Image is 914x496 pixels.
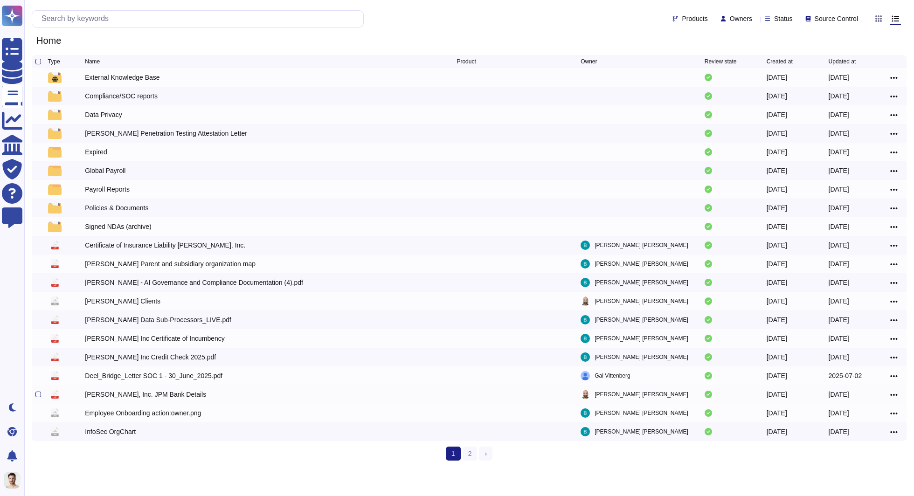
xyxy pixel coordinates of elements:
div: [DATE] [829,91,849,101]
div: Signed NDAs (archive) [85,222,151,231]
div: [DATE] [767,185,787,194]
div: [DATE] [767,427,787,436]
img: folder [48,202,61,214]
span: [PERSON_NAME] [PERSON_NAME] [595,427,688,436]
div: [DATE] [829,166,849,175]
div: [DATE] [829,352,849,362]
div: Certificate of Insurance Liability [PERSON_NAME], Inc. [85,241,245,250]
div: [DATE] [829,129,849,138]
div: [DATE] [829,315,849,324]
div: [DATE] [767,222,787,231]
img: user [581,334,590,343]
img: folder [48,90,61,102]
img: user [581,352,590,362]
div: [PERSON_NAME] Data Sub-Processors_LIVE.pdf [85,315,231,324]
img: user [581,408,590,418]
img: folder [48,72,61,83]
div: Deel_Bridge_Letter SOC 1 - 30_June_2025.pdf [85,371,222,380]
img: user [4,472,21,489]
div: [DATE] [767,129,787,138]
span: Source Control [815,15,858,22]
div: [DATE] [829,278,849,287]
div: [DATE] [767,408,787,418]
span: Product [457,59,476,64]
div: External Knowledge Base [85,73,159,82]
span: [PERSON_NAME] [PERSON_NAME] [595,278,688,287]
div: [PERSON_NAME] Penetration Testing Attestation Letter [85,129,247,138]
div: [DATE] [767,166,787,175]
span: [PERSON_NAME] [PERSON_NAME] [595,408,688,418]
img: folder [48,146,61,158]
span: [PERSON_NAME] [PERSON_NAME] [595,352,688,362]
div: [DATE] [767,371,787,380]
span: [PERSON_NAME] [PERSON_NAME] [595,334,688,343]
a: 2 [463,447,478,461]
div: [DATE] [829,427,849,436]
div: InfoSec OrgChart [85,427,136,436]
img: user [581,296,590,306]
div: Global Payroll [85,166,125,175]
span: Status [774,15,793,22]
img: user [581,390,590,399]
div: [DATE] [829,203,849,213]
div: [DATE] [767,352,787,362]
div: Employee Onboarding action:owner.png [85,408,201,418]
div: [DATE] [829,222,849,231]
input: Search by keywords [37,11,363,27]
span: [PERSON_NAME] [PERSON_NAME] [595,315,688,324]
span: Owner [581,59,597,64]
div: 2025-07-02 [829,371,862,380]
div: [DATE] [829,390,849,399]
div: Policies & Documents [85,203,148,213]
div: [DATE] [829,185,849,194]
div: [DATE] [829,110,849,119]
div: [DATE] [767,278,787,287]
div: [PERSON_NAME] - AI Governance and Compliance Documentation (4).pdf [85,278,303,287]
span: Home [32,34,66,48]
div: [DATE] [767,110,787,119]
img: user [581,315,590,324]
div: [DATE] [829,241,849,250]
span: [PERSON_NAME] [PERSON_NAME] [595,390,688,399]
span: Name [85,59,100,64]
span: Products [682,15,707,22]
img: folder [48,184,61,195]
span: Review state [705,59,737,64]
div: [DATE] [767,147,787,157]
div: [PERSON_NAME] Inc Certificate of Incumbency [85,334,225,343]
div: [DATE] [767,91,787,101]
img: user [581,427,590,436]
div: [DATE] [767,241,787,250]
div: [DATE] [829,296,849,306]
span: [PERSON_NAME] [PERSON_NAME] [595,259,688,269]
img: folder [48,109,61,120]
span: Owners [730,15,752,22]
div: Payroll Reports [85,185,130,194]
div: [DATE] [829,334,849,343]
img: user [581,259,590,269]
img: user [581,371,590,380]
div: [PERSON_NAME] Clients [85,296,160,306]
div: [DATE] [767,259,787,269]
div: [DATE] [767,203,787,213]
div: [DATE] [767,296,787,306]
div: [PERSON_NAME] Inc Credit Check 2025.pdf [85,352,216,362]
span: Updated at [829,59,856,64]
span: [PERSON_NAME] [PERSON_NAME] [595,241,688,250]
div: [PERSON_NAME], Inc. JPM Bank Details [85,390,206,399]
span: Created at [767,59,793,64]
span: 1 [446,447,461,461]
div: [DATE] [829,73,849,82]
div: [DATE] [767,390,787,399]
span: Gal Vittenberg [595,371,630,380]
div: [DATE] [829,147,849,157]
div: [DATE] [829,259,849,269]
div: [PERSON_NAME] Parent and subsidiary organization map [85,259,256,269]
div: [DATE] [829,408,849,418]
button: user [2,470,27,490]
img: folder [48,221,61,232]
div: Data Privacy [85,110,122,119]
img: user [581,278,590,287]
div: Expired [85,147,107,157]
span: [PERSON_NAME] [PERSON_NAME] [595,296,688,306]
